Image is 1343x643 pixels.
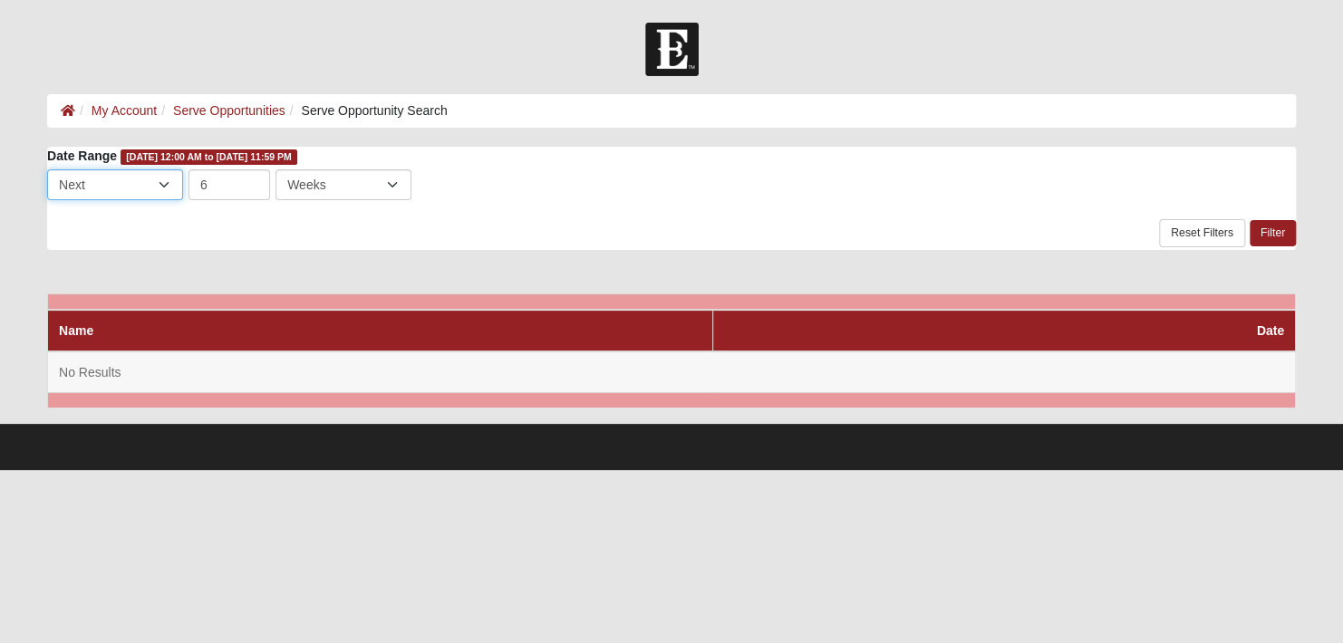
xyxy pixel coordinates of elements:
[1250,220,1296,246] a: Filter
[59,365,121,379] span: No Results
[645,23,699,76] img: Church of Eleven22 Logo
[1159,219,1245,247] a: Reset Filters
[92,103,157,118] a: My Account
[47,147,117,165] label: Date Range
[121,149,297,165] div: [DATE] 12:00 AM to [DATE] 11:59 PM
[173,103,285,118] a: Serve Opportunities
[1257,323,1284,338] a: Date
[285,101,448,120] li: Serve Opportunity Search
[59,323,93,338] a: Name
